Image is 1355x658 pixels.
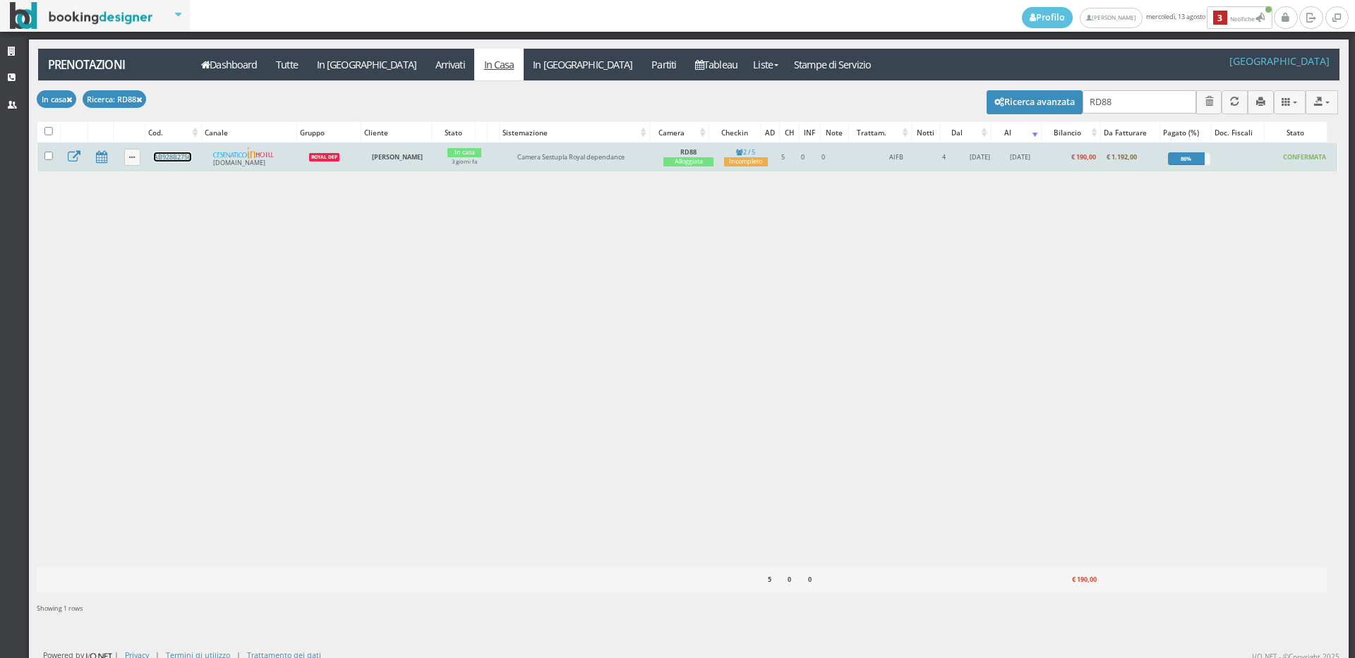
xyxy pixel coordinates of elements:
div: Gruppo [297,123,360,142]
a: Tutte [267,49,308,80]
td: Camera Sestupla Royal dependance [512,143,658,171]
b: 0 [788,575,791,584]
div: Bilancio [1042,123,1100,142]
button: Ricerca avanzata [987,90,1083,114]
div: In casa [447,148,481,157]
div: Notti [912,123,939,142]
b: 0 [808,575,812,584]
button: 3Notifiche [1207,6,1272,29]
div: 86% [1168,152,1205,165]
b: Royal Dep [311,154,337,160]
div: INF [800,123,820,142]
b: € 1.192,00 [1107,152,1137,162]
img: BookingDesigner.com [10,2,153,30]
td: AIFB [864,143,929,171]
a: [PERSON_NAME] [1080,8,1143,28]
div: € 190,00 [1040,571,1100,589]
h4: [GEOGRAPHIC_DATA] [1229,55,1330,67]
div: Stato [1265,123,1327,142]
div: Cod. [145,123,201,142]
small: 3 giorni fa [452,158,477,165]
a: 2 / 5Incompleto [724,147,768,166]
td: 5 [773,143,793,171]
a: Profilo [1022,7,1073,28]
b: 5 [768,575,771,584]
td: 4 [929,143,958,171]
div: Sistemazione [500,123,650,142]
div: Alloggiata [663,157,714,166]
b: CONFERMATA [1283,152,1326,162]
a: Partiti [642,49,686,80]
div: Dal [940,123,990,142]
a: Tableau [686,49,747,80]
td: [DOMAIN_NAME] [207,143,303,171]
a: AB928B2756 [154,152,191,162]
div: Stato [432,123,474,142]
td: 0 [793,143,813,171]
span: Showing 1 rows [37,604,83,613]
button: Ricerca: RD88 [83,90,147,108]
img: logo.png [213,147,274,159]
div: Da Fatturare [1101,123,1160,142]
a: In [GEOGRAPHIC_DATA] [524,49,642,80]
button: Aggiorna [1222,90,1248,114]
b: [PERSON_NAME] [372,152,423,162]
div: Checkin [709,123,760,142]
b: 3 [1213,11,1227,25]
div: Cliente [361,123,432,142]
div: Incompleto [724,157,768,166]
div: Camera [650,123,709,142]
div: Trattam. [849,123,911,142]
a: In [GEOGRAPHIC_DATA] [307,49,426,80]
div: Doc. Fiscali [1212,123,1264,142]
button: Export [1306,90,1338,114]
div: Pagato (%) [1160,123,1210,142]
div: Note [821,123,848,142]
a: Stampe di Servizio [785,49,881,80]
a: Liste [747,49,784,80]
span: mercoledì, 13 agosto [1022,6,1274,29]
b: € 190,00 [1071,152,1096,162]
div: Al [991,123,1041,142]
a: Royal Dep [308,152,341,161]
td: [DATE] [1001,143,1039,171]
a: Dashboard [192,49,267,80]
a: In Casa [474,49,524,80]
div: CH [780,123,798,142]
a: Prenotazioni [38,49,184,80]
td: 0 [812,143,834,171]
button: In casa [37,90,76,108]
a: Arrivati [426,49,474,80]
td: [DATE] [958,143,1001,171]
div: Canale [202,123,296,142]
b: RD88 [680,147,697,157]
input: Cerca [1083,90,1196,114]
div: AD [761,123,779,142]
